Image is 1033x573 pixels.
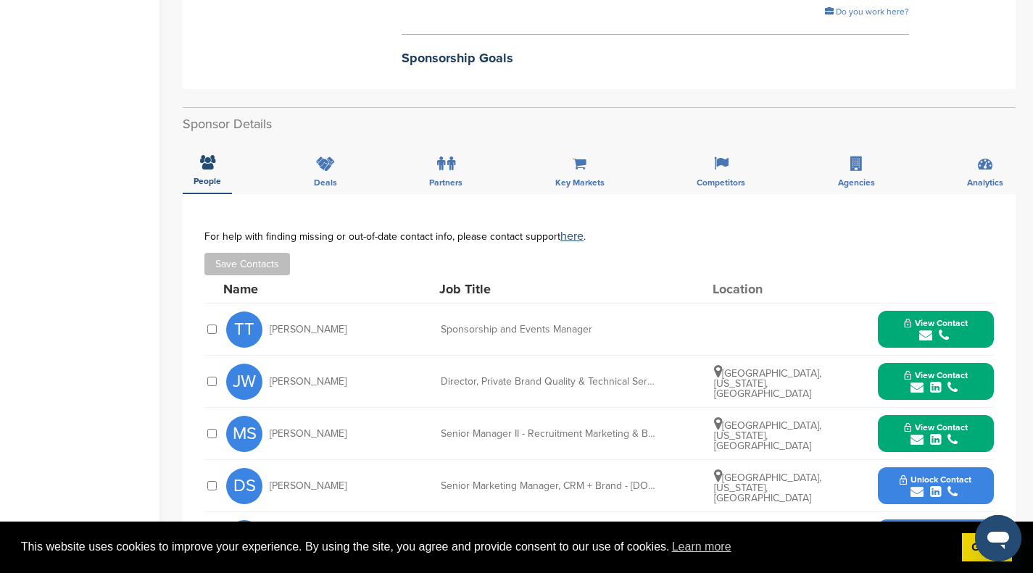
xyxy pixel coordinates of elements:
[714,367,821,400] span: [GEOGRAPHIC_DATA], [US_STATE], [GEOGRAPHIC_DATA]
[904,422,968,432] span: View Contact
[441,481,658,491] div: Senior Marketing Manager, CRM + Brand - [DOMAIN_NAME], Hayneedle & Allswell
[670,536,734,558] a: learn more about cookies
[555,178,605,187] span: Key Markets
[226,520,262,556] span: DS
[270,377,347,387] span: [PERSON_NAME]
[882,516,989,560] button: Unlock Contact
[226,311,262,348] span: TT
[836,7,909,17] span: Do you work here?
[560,229,584,243] a: here
[441,377,658,387] div: Director, Private Brand Quality & Technical Services, Entertainment, Toys & Seasonal
[887,360,985,403] button: View Contact
[223,283,383,296] div: Name
[882,464,989,508] button: Unlock Contact
[226,468,262,504] span: DS
[402,49,909,68] h2: Sponsorship Goals
[697,178,745,187] span: Competitors
[714,419,821,452] span: [GEOGRAPHIC_DATA], [US_STATE], [GEOGRAPHIC_DATA]
[887,308,985,351] button: View Contact
[314,178,337,187] span: Deals
[226,416,262,452] span: MS
[226,364,262,400] span: JW
[975,515,1021,561] iframe: Button to launch messaging window
[270,481,347,491] span: [PERSON_NAME]
[429,178,462,187] span: Partners
[441,429,658,439] div: Senior Manager II - Recruitment Marketing & Brand
[967,178,1003,187] span: Analytics
[714,472,821,504] span: [GEOGRAPHIC_DATA], [US_STATE], [GEOGRAPHIC_DATA]
[838,178,875,187] span: Agencies
[204,230,994,242] div: For help with finding missing or out-of-date contact info, please contact support .
[825,7,909,17] a: Do you work here?
[270,429,347,439] span: [PERSON_NAME]
[183,114,1016,134] h2: Sponsor Details
[904,370,968,380] span: View Contact
[21,536,950,558] span: This website uses cookies to improve your experience. By using the site, you agree and provide co...
[713,283,821,296] div: Location
[887,412,985,456] button: View Contact
[270,325,347,335] span: [PERSON_NAME]
[962,533,1012,562] a: dismiss cookie message
[439,283,657,296] div: Job Title
[194,177,221,185] span: People
[441,325,658,335] div: Sponsorship and Events Manager
[900,474,971,485] span: Unlock Contact
[204,253,290,275] button: Save Contacts
[904,318,968,328] span: View Contact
